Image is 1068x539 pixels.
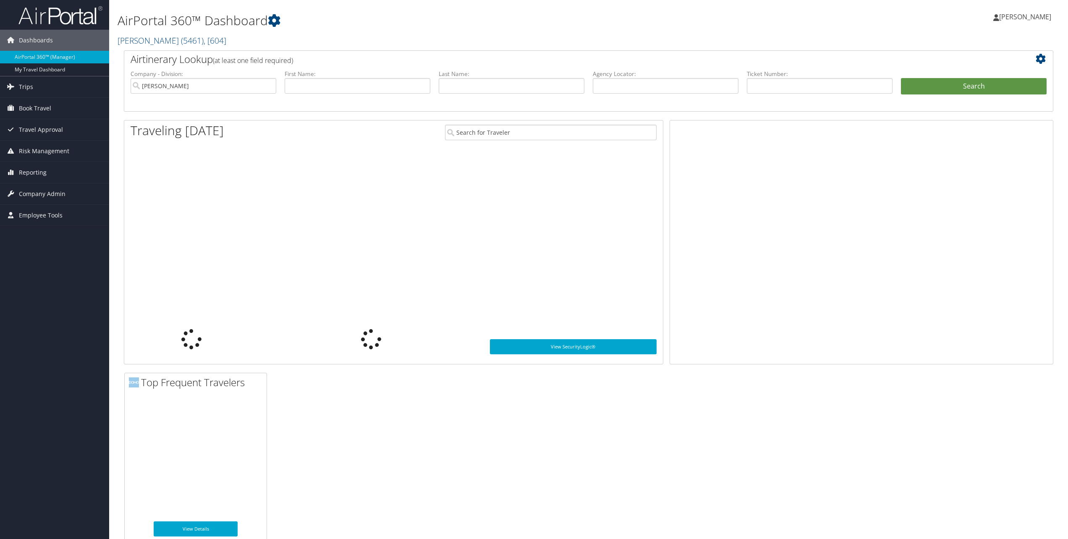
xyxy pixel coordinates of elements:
label: Agency Locator: [593,70,738,78]
span: Book Travel [19,98,51,119]
h1: AirPortal 360™ Dashboard [118,12,746,29]
span: Travel Approval [19,119,63,140]
span: Dashboards [19,30,53,51]
a: View Details [154,521,238,536]
span: Reporting [19,162,47,183]
h1: Traveling [DATE] [131,122,224,139]
span: (at least one field required) [213,56,293,65]
a: [PERSON_NAME] [118,35,226,46]
span: Risk Management [19,141,69,162]
a: [PERSON_NAME] [993,4,1060,29]
button: Search [901,78,1047,95]
a: View SecurityLogic® [490,339,657,354]
span: ( 5461 ) [181,35,204,46]
input: Search for Traveler [445,125,657,140]
span: [PERSON_NAME] [999,12,1051,21]
h2: Top Frequent Travelers [129,375,267,390]
h2: Airtinerary Lookup [131,52,969,66]
span: , [ 604 ] [204,35,226,46]
label: Company - Division: [131,70,276,78]
label: Last Name: [439,70,584,78]
span: Company Admin [19,183,65,204]
label: First Name: [285,70,430,78]
img: airportal-logo.png [18,5,102,25]
label: Ticket Number: [747,70,893,78]
img: domo-logo.png [129,377,139,387]
span: Trips [19,76,33,97]
span: Employee Tools [19,205,63,226]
